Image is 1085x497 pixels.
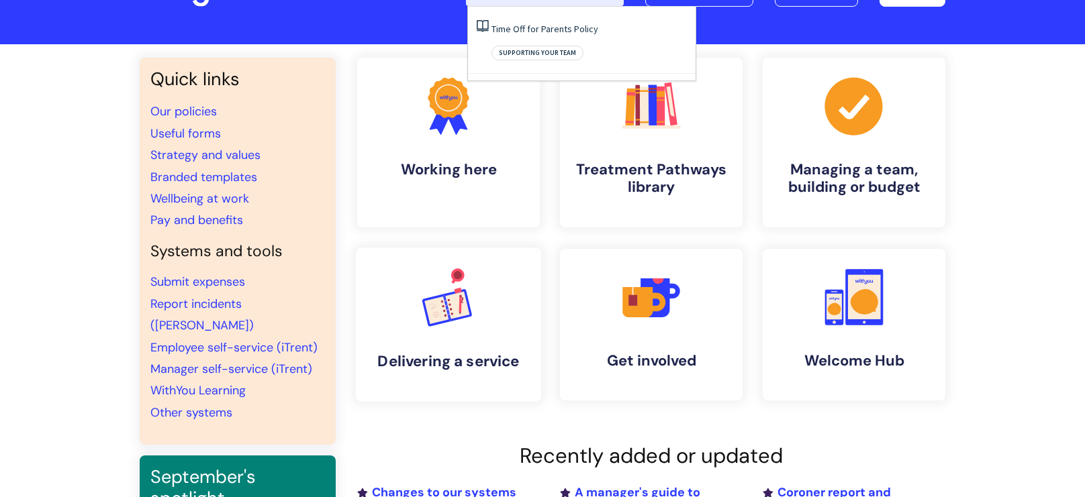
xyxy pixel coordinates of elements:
[150,212,243,228] a: Pay and benefits
[150,274,245,290] a: Submit expenses
[368,161,529,178] h4: Working here
[763,249,945,400] a: Welcome Hub
[367,352,530,370] h4: Delivering a service
[150,147,261,163] a: Strategy and values
[491,46,583,60] span: Supporting your team
[150,361,312,377] a: Manager self-service (iTrent)
[150,296,254,333] a: Report incidents ([PERSON_NAME])
[356,247,541,402] a: Delivering a service
[571,161,732,197] h4: Treatment Pathways library
[150,242,325,261] h4: Systems and tools
[150,169,257,185] a: Branded templates
[150,125,221,142] a: Useful forms
[357,58,540,227] a: Working here
[150,404,232,421] a: Other systems
[560,58,743,227] a: Treatment Pathways library
[763,58,945,227] a: Managing a team, building or budget
[773,352,935,370] h4: Welcome Hub
[357,443,945,468] h2: Recently added or updated
[773,161,935,197] h4: Managing a team, building or budget
[491,23,598,35] a: Time Off for Parents Policy
[560,249,743,400] a: Get involved
[150,339,318,355] a: Employee self-service (iTrent)
[150,103,217,119] a: Our policies
[150,190,249,207] a: Wellbeing at work
[150,382,246,398] a: WithYou Learning
[150,68,325,90] h3: Quick links
[571,352,732,370] h4: Get involved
